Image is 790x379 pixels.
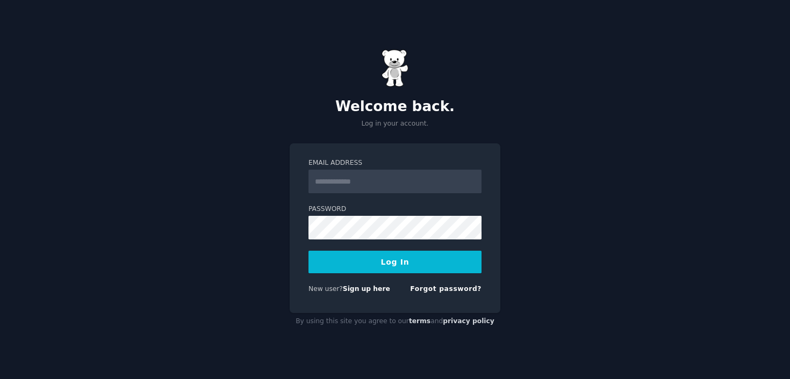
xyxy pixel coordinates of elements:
[382,49,408,87] img: Gummy Bear
[443,317,494,325] a: privacy policy
[290,98,500,115] h2: Welcome back.
[410,285,482,293] a: Forgot password?
[409,317,430,325] a: terms
[308,205,482,214] label: Password
[290,119,500,129] p: Log in your account.
[308,285,343,293] span: New user?
[308,251,482,273] button: Log In
[343,285,390,293] a: Sign up here
[290,313,500,330] div: By using this site you agree to our and
[308,158,482,168] label: Email Address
